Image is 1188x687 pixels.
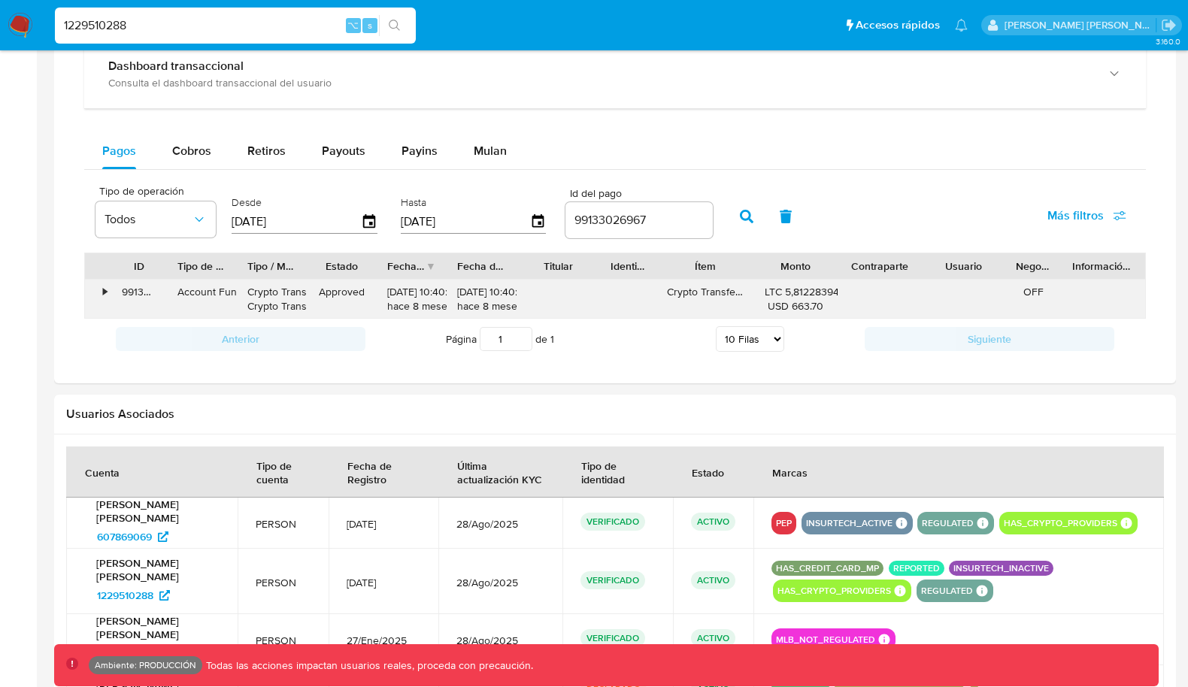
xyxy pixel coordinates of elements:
[379,15,410,36] button: search-icon
[856,17,940,33] span: Accesos rápidos
[347,18,359,32] span: ⌥
[1156,35,1180,47] span: 3.160.0
[95,662,196,668] p: Ambiente: PRODUCCIÓN
[1161,17,1177,33] a: Salir
[368,18,372,32] span: s
[202,658,533,673] p: Todas las acciones impactan usuarios reales, proceda con precaución.
[66,407,1164,422] h2: Usuarios Asociados
[55,16,416,35] input: Buscar usuario o caso...
[1005,18,1156,32] p: mauro.ibarra@mercadolibre.com
[955,19,968,32] a: Notificaciones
